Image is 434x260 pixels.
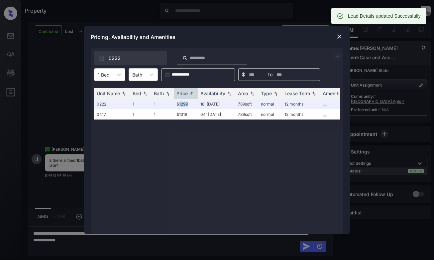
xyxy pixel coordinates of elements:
[94,99,130,109] td: 0222
[142,91,149,96] img: sorting
[272,91,279,96] img: sorting
[130,109,151,120] td: 1
[133,91,141,96] div: Bed
[182,55,187,61] img: icon-zuma
[242,71,245,78] span: $
[268,71,272,78] span: to
[198,99,235,109] td: 18' [DATE]
[154,91,164,96] div: Bath
[174,99,198,109] td: $1299
[336,33,343,40] img: close
[130,99,151,109] td: 1
[176,91,188,96] div: Price
[282,109,320,120] td: 12 months
[334,53,342,61] img: icon-zuma
[200,91,225,96] div: Availability
[121,91,127,96] img: sorting
[249,91,256,96] img: sorting
[282,99,320,109] td: 12 months
[258,99,282,109] td: normal
[151,109,174,120] td: 1
[284,91,310,96] div: Lease Term
[188,91,195,96] img: sorting
[151,99,174,109] td: 1
[258,109,282,120] td: normal
[226,91,233,96] img: sorting
[109,55,121,62] span: 0222
[164,91,171,96] img: sorting
[94,109,130,120] td: 0417
[98,55,105,62] img: icon-zuma
[84,26,350,48] div: Pricing, Availability and Amenities
[323,91,345,96] div: Amenities
[198,109,235,120] td: 04' [DATE]
[311,91,317,96] img: sorting
[238,91,248,96] div: Area
[174,109,198,120] td: $1319
[235,109,258,120] td: 789 sqft
[348,10,421,22] div: Lead Details updated Successfully
[235,99,258,109] td: 789 sqft
[97,91,120,96] div: Unit Name
[261,91,272,96] div: Type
